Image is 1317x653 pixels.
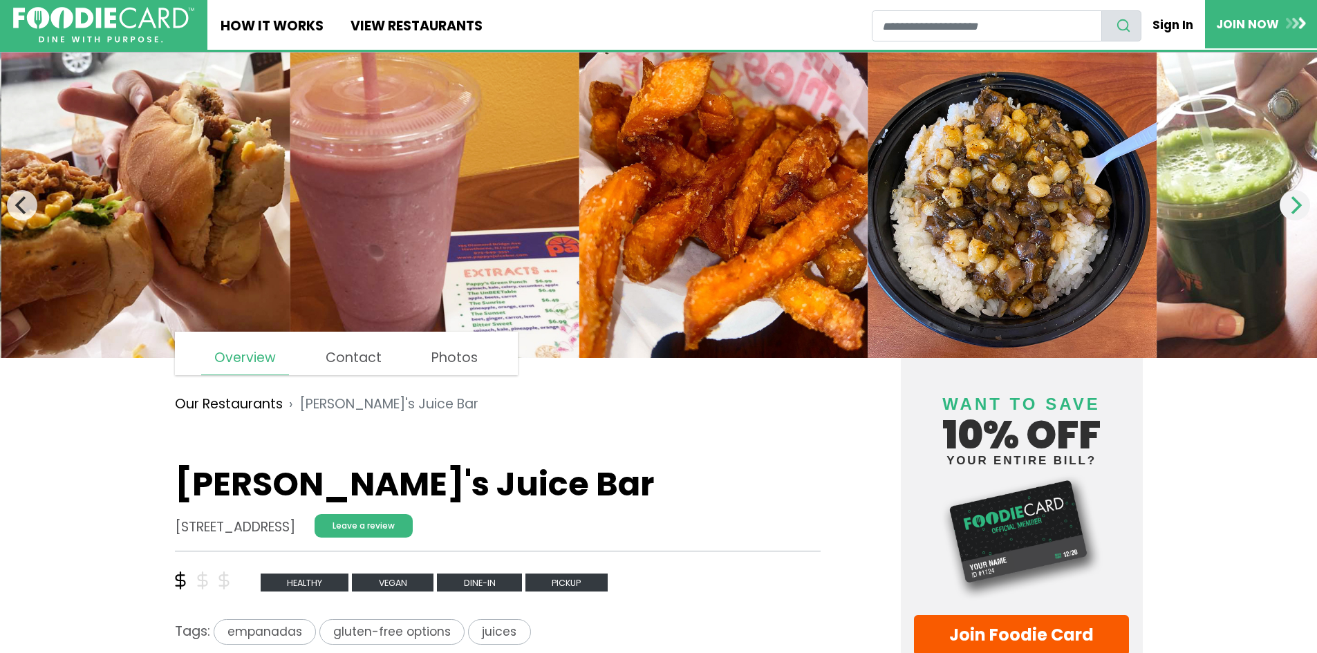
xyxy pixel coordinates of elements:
[352,574,433,592] span: vegan
[468,622,530,641] a: juices
[312,341,395,375] a: Contact
[525,572,608,591] a: Pickup
[175,332,519,375] nav: page links
[525,574,608,592] span: Pickup
[914,377,1130,466] h4: 10% off
[210,622,319,641] a: empanadas
[914,473,1130,601] img: Foodie Card
[7,190,37,220] button: Previous
[261,572,353,591] a: healthy
[201,341,289,375] a: Overview
[1280,190,1310,220] button: Next
[352,572,437,591] a: vegan
[319,622,468,641] a: gluten-free options
[175,395,283,415] a: Our Restaurants
[468,619,530,645] span: juices
[261,574,349,592] span: healthy
[437,574,522,592] span: Dine-in
[418,341,491,375] a: Photos
[872,10,1102,41] input: restaurant search
[942,395,1100,413] span: Want to save
[175,619,821,651] div: Tags:
[319,619,465,645] span: gluten-free options
[437,572,525,591] a: Dine-in
[13,7,194,44] img: FoodieCard; Eat, Drink, Save, Donate
[214,619,316,645] span: empanadas
[1141,10,1205,40] a: Sign In
[175,464,821,504] h1: [PERSON_NAME]'s Juice Bar
[914,455,1130,466] small: your entire bill?
[1101,10,1141,41] button: search
[175,384,821,424] nav: breadcrumb
[175,518,295,538] address: [STREET_ADDRESS]
[315,514,413,538] a: Leave a review
[283,395,478,415] li: [PERSON_NAME]'s Juice Bar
